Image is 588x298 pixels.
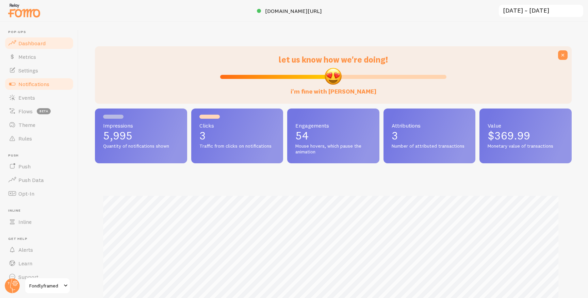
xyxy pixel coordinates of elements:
[4,270,74,284] a: Support
[18,246,33,253] span: Alerts
[18,40,46,47] span: Dashboard
[392,143,468,149] span: Number of attributed transactions
[18,177,44,183] span: Push Data
[8,30,74,34] span: Pop-ups
[18,81,49,87] span: Notifications
[18,53,36,60] span: Metrics
[18,94,35,101] span: Events
[488,123,563,128] span: Value
[4,173,74,187] a: Push Data
[18,218,32,225] span: Inline
[4,64,74,77] a: Settings
[103,130,179,141] p: 5,995
[8,237,74,241] span: Get Help
[324,67,342,85] img: emoji.png
[279,54,388,65] span: let us know how we're doing!
[4,77,74,91] a: Notifications
[4,50,74,64] a: Metrics
[392,130,468,141] p: 3
[488,129,530,142] span: $369.99
[199,130,275,141] p: 3
[18,121,35,128] span: Theme
[18,190,34,197] span: Opt-In
[103,123,179,128] span: Impressions
[4,132,74,145] a: Rules
[18,163,31,170] span: Push
[295,123,371,128] span: Engagements
[4,215,74,229] a: Inline
[8,209,74,213] span: Inline
[199,123,275,128] span: Clicks
[4,243,74,256] a: Alerts
[18,108,33,115] span: Flows
[4,160,74,173] a: Push
[4,256,74,270] a: Learn
[4,187,74,200] a: Opt-In
[291,81,376,96] label: i'm fine with [PERSON_NAME]
[295,130,371,141] p: 54
[18,260,32,267] span: Learn
[37,108,51,114] span: beta
[392,123,468,128] span: Attributions
[488,143,563,149] span: Monetary value of transactions
[103,143,179,149] span: Quantity of notifications shown
[4,91,74,104] a: Events
[24,278,70,294] a: Fondlyframed
[29,282,62,290] span: Fondlyframed
[4,104,74,118] a: Flows beta
[18,274,38,280] span: Support
[4,118,74,132] a: Theme
[18,67,38,74] span: Settings
[7,2,41,19] img: fomo-relay-logo-orange.svg
[18,135,32,142] span: Rules
[8,153,74,158] span: Push
[4,36,74,50] a: Dashboard
[295,143,371,155] span: Mouse hovers, which pause the animation
[199,143,275,149] span: Traffic from clicks on notifications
